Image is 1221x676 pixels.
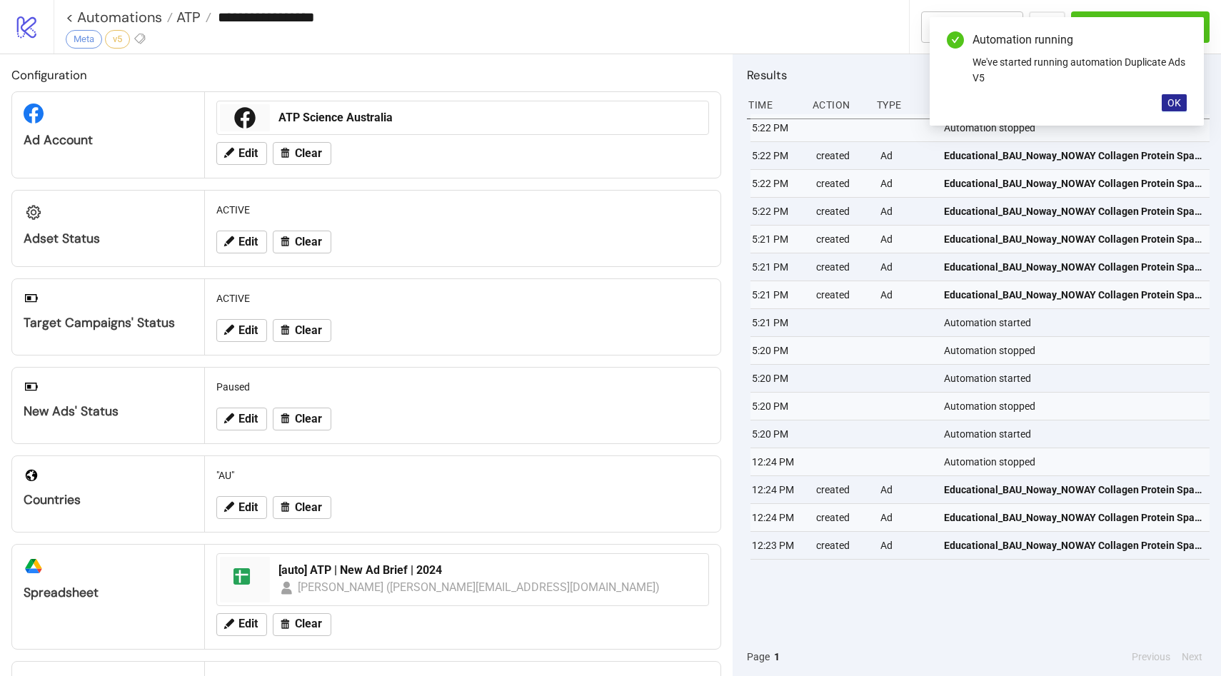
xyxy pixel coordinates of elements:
a: Educational_BAU_Noway_NOWAY Collagen Protein Sparkling Water_LoFi_Video_20250924 [944,281,1203,308]
div: created [815,142,869,169]
div: 5:20 PM [750,393,805,420]
span: Educational_BAU_Noway_NOWAY Collagen Protein Sparkling Water_LoFi_Video_20250924 [944,176,1203,191]
button: OK [1162,94,1187,111]
button: Clear [273,142,331,165]
div: Ad [879,532,933,559]
div: 5:21 PM [750,281,805,308]
div: Adset Status [24,231,193,247]
div: 5:22 PM [750,114,805,141]
button: Edit [216,496,267,519]
button: 1 [770,649,784,665]
div: Time [747,91,801,118]
div: Ad [879,504,933,531]
span: Educational_BAU_Noway_NOWAY Collagen Protein Sparkling Water_LoFi_Video_20250924 [944,287,1203,303]
div: Ad [879,170,933,197]
a: Educational_BAU_Noway_NOWAY Collagen Protein Sparkling Water_LoFi_Video_20250924 [944,532,1203,559]
div: ACTIVE [211,196,715,223]
button: Clear [273,319,331,342]
div: 12:23 PM [750,532,805,559]
div: Automation stopped [943,337,1213,364]
span: Edit [238,236,258,248]
h2: Results [747,66,1210,84]
a: Educational_BAU_Noway_NOWAY Collagen Protein Sparkling Water_LoFi_Video_20250924 [944,198,1203,225]
div: 5:22 PM [750,198,805,225]
button: Previous [1127,649,1175,665]
div: 5:22 PM [750,170,805,197]
span: Edit [238,617,258,630]
div: Automation started [943,420,1213,448]
div: 5:20 PM [750,365,805,392]
div: created [815,504,869,531]
div: Spreadsheet [24,585,193,601]
span: Educational_BAU_Noway_NOWAY Collagen Protein Sparkling Water_LoFi_Video_20250924 [944,148,1203,163]
span: Clear [295,413,322,425]
div: 12:24 PM [750,476,805,503]
a: Educational_BAU_Noway_NOWAY Collagen Protein Sparkling Water_LoFi_Video_20250924 [944,476,1203,503]
a: ATP [173,10,211,24]
div: 5:21 PM [750,309,805,336]
button: Clear [273,408,331,430]
span: ATP [173,8,201,26]
div: created [815,253,869,281]
span: Educational_BAU_Noway_NOWAY Collagen Protein Sparkling Water_LoFi_Video_20250924 [944,203,1203,219]
div: "AU" [211,462,715,489]
h2: Configuration [11,66,721,84]
span: Educational_BAU_Noway_NOWAY Collagen Protein Sparkling Water_LoFi_Video_20250924 [944,482,1203,498]
button: To Builder [921,11,1024,43]
div: 5:22 PM [750,142,805,169]
div: Ad Account [24,132,193,148]
a: < Automations [66,10,173,24]
div: Countries [24,492,193,508]
div: Automation started [943,309,1213,336]
div: created [815,281,869,308]
span: OK [1167,97,1181,109]
button: Next [1177,649,1207,665]
div: [PERSON_NAME] ([PERSON_NAME][EMAIL_ADDRESS][DOMAIN_NAME]) [298,578,660,596]
div: Ad [879,226,933,253]
div: created [815,476,869,503]
div: 5:21 PM [750,226,805,253]
div: 12:24 PM [750,504,805,531]
div: ATP Science Australia [278,110,700,126]
div: Automation stopped [943,393,1213,420]
span: Edit [238,501,258,514]
div: v5 [105,30,130,49]
button: Clear [273,496,331,519]
div: Automation stopped [943,448,1213,475]
span: Clear [295,236,322,248]
span: Educational_BAU_Noway_NOWAY Collagen Protein Sparkling Water_LoFi_Video_20250924 [944,259,1203,275]
div: 12:24 PM [750,448,805,475]
div: 5:20 PM [750,337,805,364]
div: Automation running [973,31,1187,49]
div: Meta [66,30,102,49]
span: Clear [295,617,322,630]
div: ACTIVE [211,285,715,312]
div: Ad [879,198,933,225]
span: Clear [295,147,322,160]
div: created [815,170,869,197]
span: Page [747,649,770,665]
button: Run Automation [1071,11,1210,43]
div: Automation started [943,365,1213,392]
div: Type [875,91,930,118]
div: We've started running automation Duplicate Ads V5 [973,54,1187,86]
span: Clear [295,501,322,514]
div: created [815,532,869,559]
button: Clear [273,231,331,253]
a: Educational_BAU_Noway_NOWAY Collagen Protein Sparkling Water_LoFi_Video_20250924 [944,504,1203,531]
div: 5:20 PM [750,420,805,448]
div: Target Campaigns' Status [24,315,193,331]
span: check-circle [947,31,964,49]
div: Action [811,91,865,118]
span: Edit [238,324,258,337]
span: Edit [238,413,258,425]
div: created [815,226,869,253]
button: ... [1029,11,1065,43]
div: Paused [211,373,715,400]
button: Edit [216,613,267,636]
span: Edit [238,147,258,160]
div: Ad [879,281,933,308]
button: Edit [216,408,267,430]
div: 5:21 PM [750,253,805,281]
span: Educational_BAU_Noway_NOWAY Collagen Protein Sparkling Water_LoFi_Video_20250924 [944,538,1203,553]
